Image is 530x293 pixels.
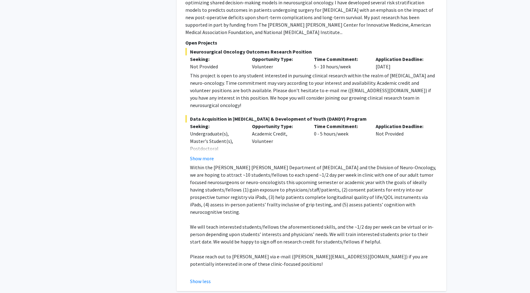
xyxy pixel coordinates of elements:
[190,130,243,182] div: Undergraduate(s), Master's Student(s), Postdoctoral Researcher(s) / Research Staff, Medical Resid...
[252,123,305,130] p: Opportunity Type:
[252,55,305,63] p: Opportunity Type:
[185,115,438,123] span: Data Acquisition in [MEDICAL_DATA] & Development of Youth (DANDY) Program
[190,72,438,109] div: This project is open to any student interested in pursuing clinical research within the realm of ...
[190,123,243,130] p: Seeking:
[190,164,438,216] p: Within the [PERSON_NAME] [PERSON_NAME] Department of [MEDICAL_DATA] and the Division of Neuro-Onc...
[190,278,211,285] button: Show less
[309,123,371,162] div: 0 - 5 hours/week
[190,155,214,162] button: Show more
[190,55,243,63] p: Seeking:
[314,55,367,63] p: Time Commitment:
[190,253,438,268] p: Please reach out to [PERSON_NAME] via e-mail ([PERSON_NAME][EMAIL_ADDRESS][DOMAIN_NAME]) if you a...
[371,55,433,70] div: [DATE]
[185,39,438,46] p: Open Projects
[185,48,438,55] span: Neurosurgical Oncology Outcomes Research Position
[309,55,371,70] div: 5 - 10 hours/week
[376,55,428,63] p: Application Deadline:
[247,55,309,70] div: Volunteer
[190,223,438,245] p: We will teach interested students/fellows the aforementioned skills, and the ~1/2 day per week ca...
[314,123,367,130] p: Time Commitment:
[190,63,243,70] div: Not Provided
[371,123,433,162] div: Not Provided
[247,123,309,162] div: Academic Credit, Volunteer
[376,123,428,130] p: Application Deadline:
